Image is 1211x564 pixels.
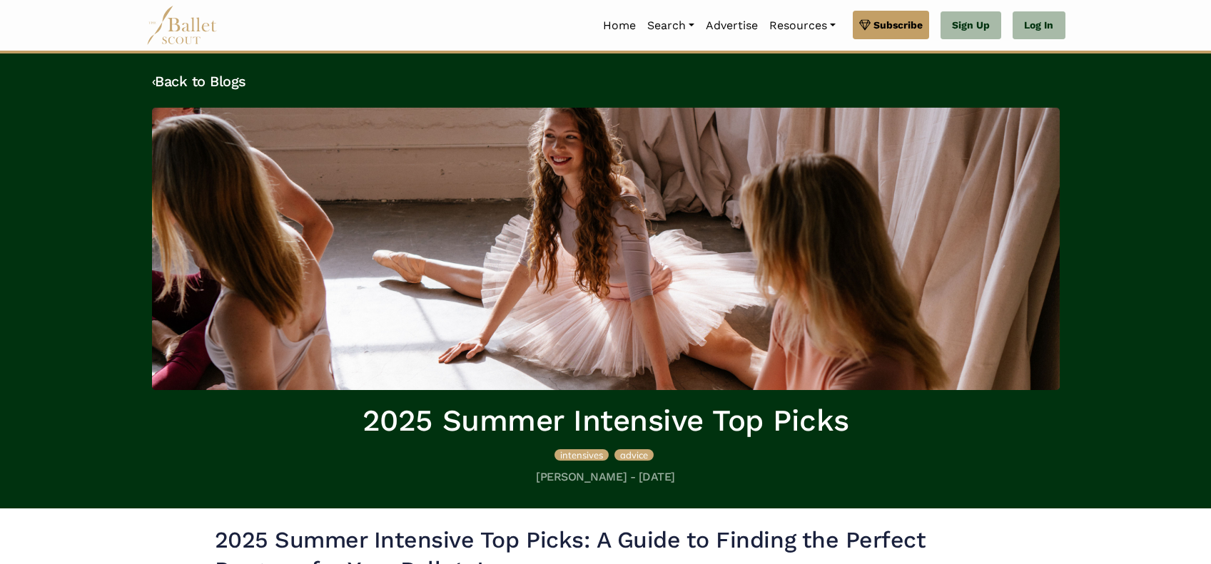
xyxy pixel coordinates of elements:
span: intensives [560,449,603,461]
a: Search [642,11,700,41]
img: gem.svg [859,17,871,33]
a: advice [614,447,654,461]
a: Advertise [700,11,764,41]
a: Home [597,11,642,41]
h5: [PERSON_NAME] - [DATE] [152,470,1060,485]
a: Resources [764,11,841,41]
h1: 2025 Summer Intensive Top Picks [152,401,1060,441]
code: ‹ [152,72,156,90]
a: Sign Up [941,11,1001,40]
span: Subscribe [873,17,923,33]
span: advice [620,449,648,461]
a: Subscribe [853,11,929,39]
img: header_image.img [152,108,1060,390]
a: ‹Back to Blogs [152,73,246,90]
a: Log In [1013,11,1065,40]
a: intensives [554,447,612,461]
